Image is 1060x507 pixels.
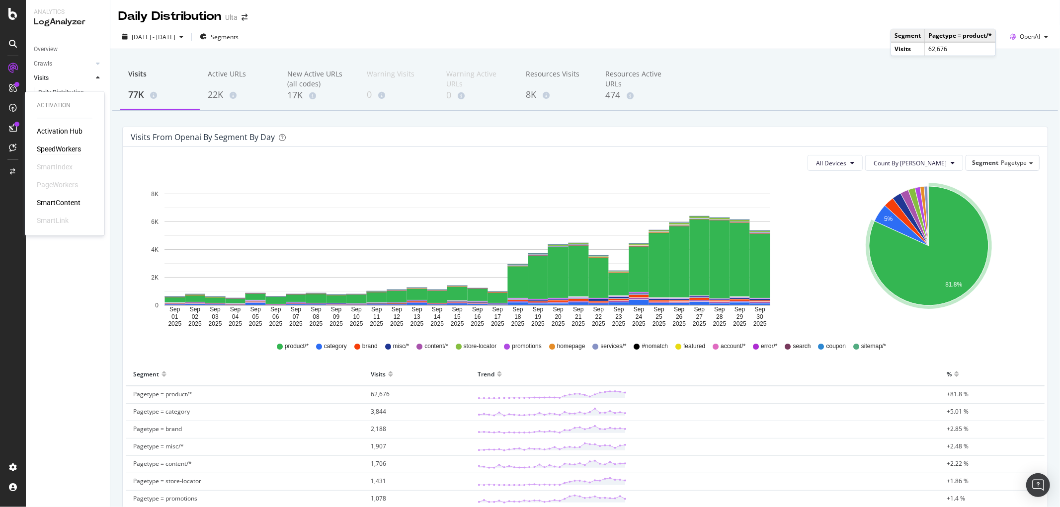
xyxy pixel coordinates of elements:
text: 07 [293,313,300,320]
text: 2K [151,274,159,281]
text: 2025 [390,320,404,327]
span: +1.4 % [947,494,965,503]
text: 21 [575,313,582,320]
a: SpeedWorkers [37,145,81,154]
span: misc/* [393,342,409,351]
text: 6K [151,218,159,225]
text: 2025 [693,320,706,327]
div: Segment [133,366,159,382]
div: 0 [446,89,510,102]
text: 2025 [471,320,484,327]
text: Sep [755,306,766,313]
span: Pagetype = store-locator [133,477,201,485]
text: Sep [613,306,624,313]
span: Count By Day [874,159,947,167]
div: PageWorkers [37,180,78,190]
span: 62,676 [371,390,390,398]
text: 2025 [249,320,262,327]
a: Crawls [34,59,93,69]
text: 02 [192,313,199,320]
div: SmartLink [37,216,69,226]
a: Visits [34,73,93,83]
div: Activation Hub [37,127,82,137]
text: 2025 [672,320,686,327]
div: A chart. [131,179,804,328]
text: Sep [432,306,443,313]
div: Visits [34,73,49,83]
div: Visits [128,69,192,88]
span: search [793,342,811,351]
div: 17K [287,89,351,102]
text: 2025 [592,320,605,327]
span: promotions [512,342,541,351]
text: 23 [615,313,622,320]
text: 2025 [491,320,504,327]
a: Overview [34,44,103,55]
a: Daily Distribution [38,87,103,98]
span: Pagetype = content/* [133,459,192,468]
text: 20 [555,313,562,320]
text: 28 [716,313,723,320]
span: +2.22 % [947,459,969,468]
span: +1.86 % [947,477,969,485]
span: #nomatch [642,342,668,351]
text: 2025 [350,320,363,327]
text: Sep [734,306,745,313]
span: Pagetype = promotions [133,494,197,503]
div: 0 [367,88,430,101]
span: category [324,342,347,351]
div: Analytics [34,8,102,16]
div: LogAnalyzer [34,16,102,28]
div: Active URLs [208,69,271,88]
text: 2025 [531,320,545,327]
button: [DATE] - [DATE] [118,29,187,45]
text: Sep [512,306,523,313]
div: Activation [37,101,92,110]
text: Sep [553,306,564,313]
text: 16 [474,313,481,320]
text: Sep [573,306,584,313]
span: sitemap/* [861,342,886,351]
text: 2025 [571,320,585,327]
text: Sep [270,306,281,313]
span: All Devices [816,159,846,167]
text: 09 [333,313,340,320]
div: Resources Active URLs [605,69,669,89]
text: 26 [676,313,683,320]
div: Daily Distribution [38,87,84,98]
div: 474 [605,89,669,102]
text: 2025 [168,320,181,327]
text: 2025 [451,320,464,327]
text: Sep [674,306,685,313]
span: Pagetype = category [133,407,190,416]
span: Pagetype = brand [133,425,182,433]
span: store-locator [464,342,497,351]
text: Sep [392,306,403,313]
span: content/* [424,342,448,351]
span: coupon [826,342,846,351]
text: Sep [331,306,342,313]
div: 22K [208,88,271,101]
text: Sep [351,306,362,313]
text: Sep [311,306,322,313]
text: 25 [656,313,663,320]
text: 13 [413,313,420,320]
text: 2025 [552,320,565,327]
div: arrow-right-arrow-left [242,14,247,21]
text: Sep [472,306,483,313]
text: 05 [252,313,259,320]
text: 2025 [430,320,444,327]
button: Count By [PERSON_NAME] [865,155,963,171]
span: 3,844 [371,407,386,416]
text: 11 [373,313,380,320]
text: Sep [169,306,180,313]
text: 2025 [269,320,282,327]
span: +2.48 % [947,442,969,450]
td: Pagetype = product/* [924,29,995,42]
text: Sep [371,306,382,313]
div: SmartContent [37,198,81,208]
text: Sep [190,306,201,313]
span: 1,706 [371,459,386,468]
